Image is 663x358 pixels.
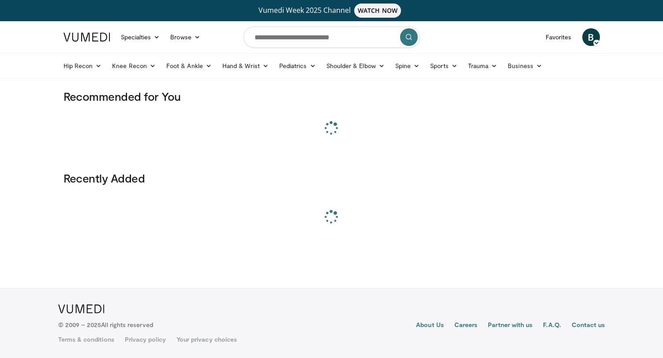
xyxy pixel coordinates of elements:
a: Browse [165,28,206,46]
img: VuMedi Logo [58,305,105,313]
a: Favorites [540,28,577,46]
p: © 2009 – 2025 [58,320,153,329]
a: Knee Recon [107,57,161,75]
span: All rights reserved [101,321,153,328]
a: Hip Recon [58,57,107,75]
a: Foot & Ankle [161,57,217,75]
h3: Recently Added [64,171,600,185]
h3: Recommended for You [64,89,600,103]
a: B [582,28,600,46]
input: Search topics, interventions [243,27,420,48]
a: Trauma [463,57,503,75]
a: Pediatrics [274,57,321,75]
img: VuMedi Logo [64,33,110,42]
a: Privacy policy [125,335,166,344]
a: Vumedi Week 2025 ChannelWATCH NOW [65,4,599,18]
a: Careers [454,320,478,331]
a: Specialties [116,28,165,46]
a: Sports [425,57,463,75]
a: Terms & conditions [58,335,114,344]
a: F.A.Q. [543,320,561,331]
a: Business [502,57,547,75]
a: Your privacy choices [176,335,237,344]
a: Partner with us [488,320,532,331]
span: WATCH NOW [354,4,401,18]
a: Hand & Wrist [217,57,274,75]
a: Shoulder & Elbow [321,57,390,75]
a: About Us [416,320,444,331]
a: Spine [390,57,425,75]
a: Contact us [572,320,605,331]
